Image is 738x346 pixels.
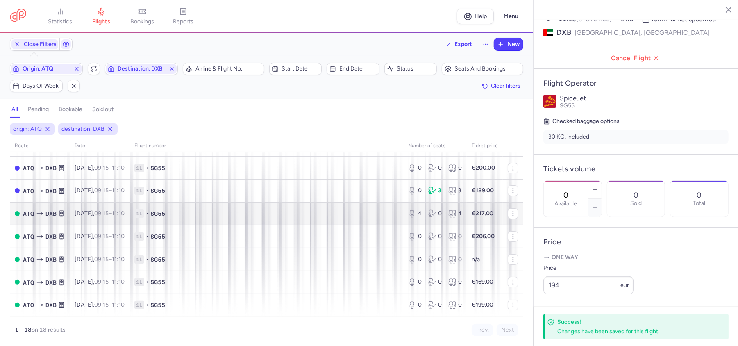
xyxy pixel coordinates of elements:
[467,140,503,152] th: Ticket price
[112,278,125,285] time: 11:10
[23,209,34,218] span: Raja Sansi International Airport, Amritsar, India
[428,164,442,172] div: 0
[327,63,379,75] button: End date
[543,253,729,262] p: One way
[408,301,422,309] div: 0
[92,18,110,25] span: flights
[472,324,493,336] button: Prev.
[45,278,57,287] span: Dubai, Dubai, United Arab Emirates
[472,256,480,263] span: n/a
[94,210,125,217] span: –
[94,187,109,194] time: 09:15
[408,209,422,218] div: 4
[540,55,732,62] span: Cancel Flight
[94,301,109,308] time: 09:15
[70,140,129,152] th: date
[457,9,494,24] a: Help
[134,232,144,241] span: 1L
[94,256,109,263] time: 09:15
[472,278,493,285] strong: €169.00
[13,125,42,133] span: origin: ATQ
[40,7,81,25] a: statistics
[112,256,125,263] time: 11:10
[557,328,711,335] div: Changes have been saved for this flight.
[630,200,642,207] p: Sold
[10,38,59,50] button: Close Filters
[269,63,322,75] button: Start date
[575,27,710,38] span: [GEOGRAPHIC_DATA], [GEOGRAPHIC_DATA]
[75,233,125,240] span: [DATE],
[10,80,63,92] button: Days of week
[428,209,442,218] div: 0
[472,164,495,171] strong: €200.00
[397,66,434,72] span: Status
[494,38,523,50] button: New
[497,324,518,336] button: Next
[15,326,32,333] strong: 1 – 18
[543,237,729,247] h4: Price
[554,200,577,207] label: Available
[146,232,149,241] span: •
[23,187,34,196] span: Raja Sansi International Airport, Amritsar, India
[10,63,83,75] button: Origin, ATQ
[543,79,729,88] h4: Flight Operator
[45,164,57,173] span: Dubai, Dubai, United Arab Emirates
[543,95,556,108] img: SpiceJet logo
[15,303,20,307] span: OPEN
[448,187,462,195] div: 3
[441,38,477,51] button: Export
[94,278,125,285] span: –
[75,278,125,285] span: [DATE],
[146,187,149,195] span: •
[75,301,125,308] span: [DATE],
[32,326,66,333] span: on 18 results
[150,255,165,264] span: SG55
[122,7,163,25] a: bookings
[173,18,193,25] span: reports
[134,187,144,195] span: 1L
[61,125,104,133] span: destination: DXB
[472,301,493,308] strong: €199.00
[448,301,462,309] div: 0
[472,233,495,240] strong: €206.00
[560,95,729,102] p: SpiceJet
[129,140,403,152] th: Flight number
[150,187,165,195] span: SG55
[23,83,60,89] span: Days of week
[454,41,472,47] span: Export
[556,27,571,38] span: DXB
[81,7,122,25] a: flights
[507,41,520,48] span: New
[105,63,178,75] button: Destination, DXB
[543,276,634,294] input: ---
[634,191,638,199] p: 0
[428,232,442,241] div: 0
[557,318,711,326] h4: Success!
[130,18,154,25] span: bookings
[150,278,165,286] span: SG55
[94,256,125,263] span: –
[112,164,125,171] time: 11:10
[428,255,442,264] div: 0
[339,66,377,72] span: End date
[195,66,261,72] span: Airline & Flight No.
[15,257,20,262] span: OPEN
[94,210,109,217] time: 09:15
[183,63,264,75] button: Airline & Flight No.
[23,232,34,241] span: Raja Sansi International Airport, Amritsar, India
[59,106,82,113] h4: bookable
[112,301,125,308] time: 11:10
[94,187,125,194] span: –
[45,255,57,264] span: Dubai, Dubai, United Arab Emirates
[94,301,125,308] span: –
[23,66,70,72] span: Origin, ATQ
[45,300,57,310] span: DXB
[24,41,57,48] span: Close Filters
[472,210,493,217] strong: €217.00
[23,164,34,173] span: Raja Sansi International Airport, Amritsar, India
[11,106,18,113] h4: all
[448,164,462,172] div: 0
[408,187,422,195] div: 0
[146,278,149,286] span: •
[448,278,462,286] div: 0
